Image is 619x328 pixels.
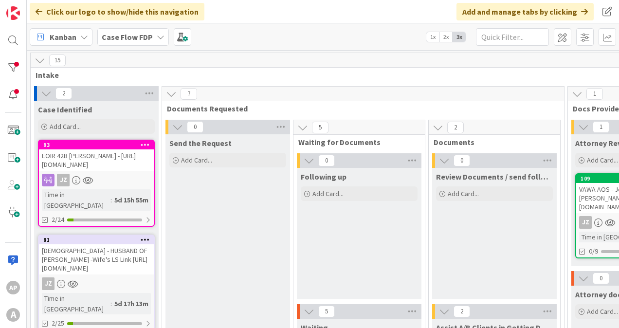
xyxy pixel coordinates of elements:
span: 5 [318,306,335,317]
div: JZ [39,174,154,186]
span: Review Documents / send follow up requests [436,172,553,182]
div: 93 [43,142,154,148]
span: 1 [593,121,609,133]
div: JZ [42,277,55,290]
span: Waiting for Documents [298,137,413,147]
span: Following up [301,172,346,182]
span: Add Card... [448,189,479,198]
span: Case Identified [38,105,92,114]
span: : [110,298,112,309]
div: JZ [579,216,592,229]
span: 2 [447,122,464,133]
div: JZ [39,277,154,290]
span: 3x [453,32,466,42]
div: 81[DEMOGRAPHIC_DATA] - HUSBAND OF [PERSON_NAME] -Wife's LS Link [URL][DOMAIN_NAME] [39,236,154,274]
span: 7 [181,88,197,100]
span: Kanban [50,31,76,43]
div: 81 [43,237,154,243]
span: 0 [454,155,470,166]
div: 81 [39,236,154,244]
img: Visit kanbanzone.com [6,6,20,20]
div: 93 [39,141,154,149]
span: 5 [312,122,328,133]
span: Send the Request [169,138,232,148]
input: Quick Filter... [476,28,549,46]
div: Time in [GEOGRAPHIC_DATA] [42,293,110,314]
div: A [6,308,20,322]
span: 0 [593,273,609,284]
span: 2 [55,88,72,99]
span: 15 [49,55,66,66]
div: Click our logo to show/hide this navigation [30,3,204,20]
b: Case Flow FDP [102,32,153,42]
div: AP [6,281,20,294]
span: Add Card... [587,156,618,164]
span: 2/24 [52,215,64,225]
div: 93EOIR 42B [PERSON_NAME] - [URL][DOMAIN_NAME] [39,141,154,171]
span: 2x [439,32,453,42]
span: Add Card... [50,122,81,131]
span: Add Card... [181,156,212,164]
div: 5d 17h 13m [112,298,151,309]
div: Add and manage tabs by clicking [456,3,594,20]
div: [DEMOGRAPHIC_DATA] - HUSBAND OF [PERSON_NAME] -Wife's LS Link [URL][DOMAIN_NAME] [39,244,154,274]
span: 0 [187,121,203,133]
span: Add Card... [587,307,618,316]
div: 5d 15h 55m [112,195,151,205]
span: 0 [318,155,335,166]
span: Add Card... [312,189,344,198]
span: : [110,195,112,205]
span: 1 [586,88,603,100]
span: Documents Requested [167,104,552,113]
span: 2 [454,306,470,317]
span: 0/9 [589,246,598,256]
div: EOIR 42B [PERSON_NAME] - [URL][DOMAIN_NAME] [39,149,154,171]
div: JZ [57,174,70,186]
span: Documents [434,137,548,147]
span: 1x [426,32,439,42]
div: Time in [GEOGRAPHIC_DATA] [42,189,110,211]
